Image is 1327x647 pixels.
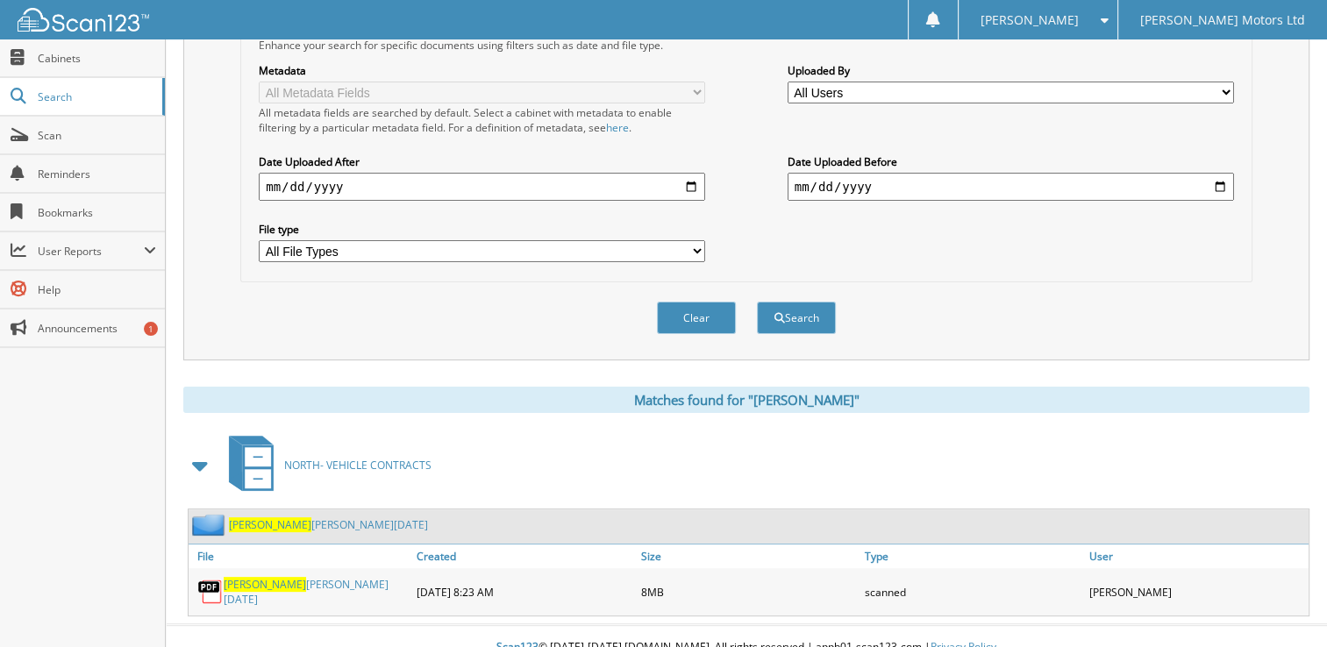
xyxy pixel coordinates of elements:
[38,282,156,297] span: Help
[183,387,1309,413] div: Matches found for "[PERSON_NAME]"
[250,38,1243,53] div: Enhance your search for specific documents using filters such as date and file type.
[1085,572,1309,611] div: [PERSON_NAME]
[788,154,1234,169] label: Date Uploaded Before
[38,244,144,259] span: User Reports
[637,544,860,568] a: Size
[757,302,836,334] button: Search
[412,544,636,568] a: Created
[637,572,860,611] div: 8MB
[38,51,156,66] span: Cabinets
[18,8,149,32] img: scan123-logo-white.svg
[38,128,156,143] span: Scan
[224,577,408,607] a: [PERSON_NAME][PERSON_NAME][DATE]
[197,579,224,605] img: PDF.png
[38,89,153,104] span: Search
[259,154,705,169] label: Date Uploaded After
[1085,544,1309,568] a: User
[788,173,1234,201] input: end
[192,514,229,536] img: folder2.png
[38,167,156,181] span: Reminders
[259,222,705,237] label: File type
[284,458,432,473] span: NORTH- VEHICLE CONTRACTS
[224,577,306,592] span: [PERSON_NAME]
[860,544,1084,568] a: Type
[657,302,736,334] button: Clear
[189,544,412,568] a: File
[1140,15,1305,25] span: [PERSON_NAME] Motors Ltd
[981,15,1079,25] span: [PERSON_NAME]
[606,120,629,135] a: here
[259,105,705,135] div: All metadata fields are searched by default. Select a cabinet with metadata to enable filtering b...
[38,321,156,336] span: Announcements
[38,205,156,220] span: Bookmarks
[229,517,428,532] a: [PERSON_NAME][PERSON_NAME][DATE]
[788,63,1234,78] label: Uploaded By
[218,430,432,500] a: NORTH- VEHICLE CONTRACTS
[259,173,705,201] input: start
[229,517,311,532] span: [PERSON_NAME]
[144,322,158,336] div: 1
[860,572,1084,611] div: scanned
[412,572,636,611] div: [DATE] 8:23 AM
[259,63,705,78] label: Metadata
